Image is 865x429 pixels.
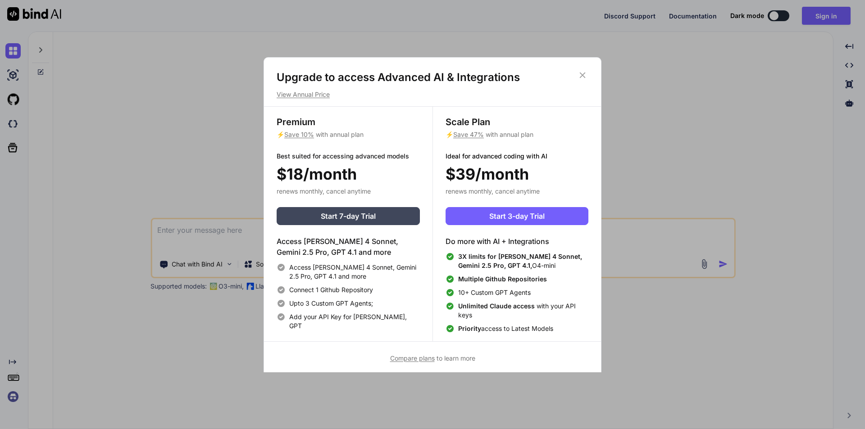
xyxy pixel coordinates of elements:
span: Upto 3 Custom GPT Agents; [289,299,373,308]
span: Compare plans [390,354,435,362]
h1: Upgrade to access Advanced AI & Integrations [277,70,588,85]
p: Ideal for advanced coding with AI [446,152,588,161]
button: Start 7-day Trial [277,207,420,225]
span: Start 3-day Trial [489,211,545,221]
span: Unlimited Claude access [458,302,537,310]
span: access to Latest Models [458,324,553,333]
span: Save 47% [453,131,484,138]
p: ⚡ with annual plan [446,130,588,139]
span: renews monthly, cancel anytime [446,187,540,195]
span: O4-mini [458,252,588,270]
button: Start 3-day Trial [446,207,588,225]
span: 10+ Custom GPT Agents [458,288,531,297]
span: Save 10% [284,131,314,138]
span: Add your API Key for [PERSON_NAME], GPT [289,312,420,330]
span: $39/month [446,163,529,185]
span: Connect 1 Github Repository [289,285,373,294]
span: $18/month [277,163,357,185]
h3: Scale Plan [446,116,588,128]
h4: Do more with AI + Integrations [446,236,588,247]
span: Priority [458,325,481,332]
span: with your API keys [458,302,588,320]
span: renews monthly, cancel anytime [277,187,371,195]
span: 3X limits for [PERSON_NAME] 4 Sonnet, Gemini 2.5 Pro, GPT 4.1, [458,253,582,269]
span: Access [PERSON_NAME] 4 Sonnet, Gemini 2.5 Pro, GPT 4.1 and more [289,263,420,281]
h4: Access [PERSON_NAME] 4 Sonnet, Gemini 2.5 Pro, GPT 4.1 and more [277,236,420,257]
span: to learn more [390,354,475,362]
p: View Annual Price [277,90,588,99]
p: Best suited for accessing advanced models [277,152,420,161]
p: ⚡ with annual plan [277,130,420,139]
span: Start 7-day Trial [321,211,376,221]
span: Multiple Github Repositories [458,275,547,283]
h3: Premium [277,116,420,128]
